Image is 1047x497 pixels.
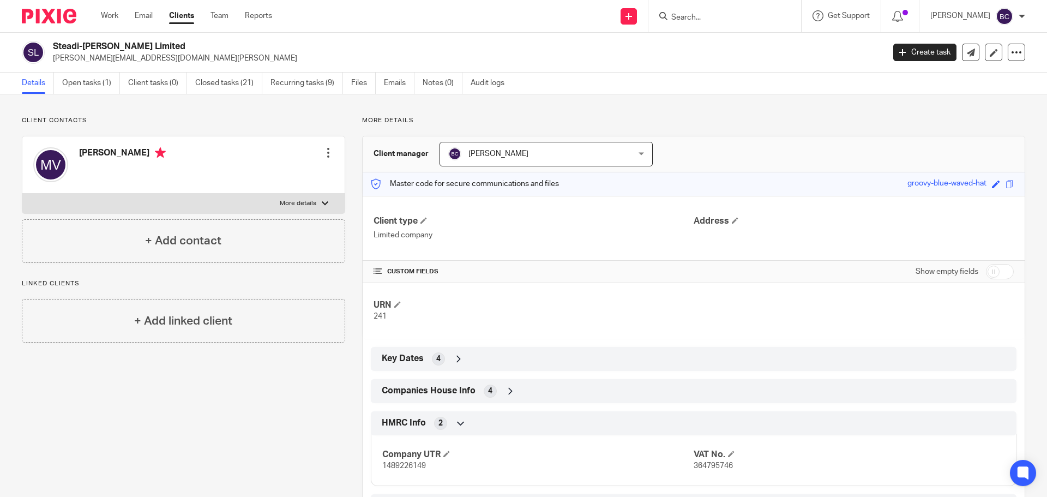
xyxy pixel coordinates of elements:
[438,418,443,429] span: 2
[694,449,1005,460] h4: VAT No.
[670,13,768,23] input: Search
[22,116,345,125] p: Client contacts
[907,178,986,190] div: groovy-blue-waved-hat
[362,116,1025,125] p: More details
[371,178,559,189] p: Master code for secure communications and files
[382,462,426,470] span: 1489226149
[448,147,461,160] img: svg%3E
[828,12,870,20] span: Get Support
[22,41,45,64] img: svg%3E
[374,300,694,311] h4: URN
[374,313,387,320] span: 241
[382,417,426,429] span: HMRC Info
[694,462,733,470] span: 364795746
[382,385,476,397] span: Companies House Info
[382,449,694,460] h4: Company UTR
[893,44,956,61] a: Create task
[33,147,68,182] img: svg%3E
[79,147,166,161] h4: [PERSON_NAME]
[280,199,316,208] p: More details
[270,73,343,94] a: Recurring tasks (9)
[145,232,221,249] h4: + Add contact
[930,10,990,21] p: [PERSON_NAME]
[694,215,1014,227] h4: Address
[169,10,194,21] a: Clients
[382,353,424,364] span: Key Dates
[996,8,1013,25] img: svg%3E
[128,73,187,94] a: Client tasks (0)
[423,73,462,94] a: Notes (0)
[135,10,153,21] a: Email
[155,147,166,158] i: Primary
[53,53,877,64] p: [PERSON_NAME][EMAIL_ADDRESS][DOMAIN_NAME][PERSON_NAME]
[374,230,694,241] p: Limited company
[22,9,76,23] img: Pixie
[53,41,712,52] h2: Steadi-[PERSON_NAME] Limited
[22,279,345,288] p: Linked clients
[436,354,441,364] span: 4
[134,313,232,330] h4: + Add linked client
[101,10,118,21] a: Work
[62,73,120,94] a: Open tasks (1)
[374,215,694,227] h4: Client type
[195,73,262,94] a: Closed tasks (21)
[468,150,528,158] span: [PERSON_NAME]
[916,266,978,277] label: Show empty fields
[210,10,228,21] a: Team
[488,386,492,397] span: 4
[471,73,513,94] a: Audit logs
[22,73,54,94] a: Details
[374,148,429,159] h3: Client manager
[245,10,272,21] a: Reports
[351,73,376,94] a: Files
[384,73,414,94] a: Emails
[374,267,694,276] h4: CUSTOM FIELDS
